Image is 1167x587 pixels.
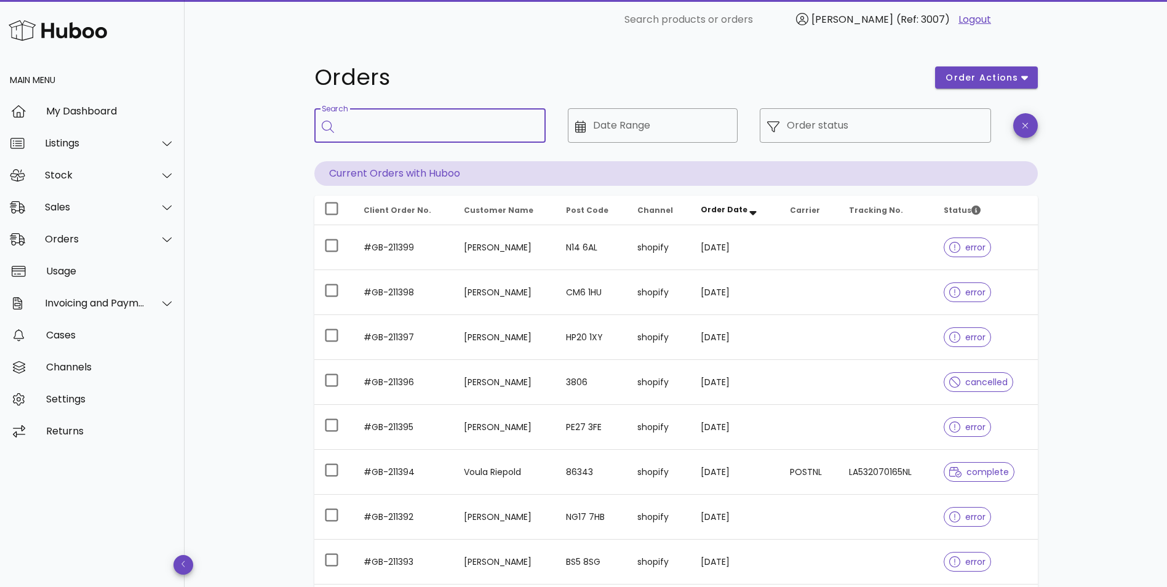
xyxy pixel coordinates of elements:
img: Huboo Logo [9,17,107,44]
td: [PERSON_NAME] [454,270,556,315]
div: Cases [46,329,175,341]
span: error [949,513,986,521]
td: POSTNL [780,450,839,495]
td: LA532070165NL [839,450,934,495]
div: Orders [45,233,145,245]
label: Search [322,105,348,114]
td: shopify [627,450,691,495]
td: shopify [627,270,691,315]
span: Customer Name [464,205,533,215]
a: Logout [958,12,991,27]
td: #GB-211395 [354,405,454,450]
td: [PERSON_NAME] [454,405,556,450]
div: Listings [45,137,145,149]
th: Tracking No. [839,196,934,225]
td: #GB-211393 [354,540,454,585]
td: #GB-211399 [354,225,454,270]
td: shopify [627,495,691,540]
div: Invoicing and Payments [45,297,145,309]
span: Order Date [701,204,747,215]
td: [DATE] [691,450,780,495]
div: Usage [46,265,175,277]
div: Returns [46,425,175,437]
span: Carrier [790,205,820,215]
span: complete [949,468,1009,476]
span: error [949,333,986,341]
span: Channel [637,205,673,215]
th: Customer Name [454,196,556,225]
td: [PERSON_NAME] [454,360,556,405]
td: [DATE] [691,270,780,315]
span: Client Order No. [364,205,431,215]
td: CM6 1HU [556,270,627,315]
span: order actions [945,71,1019,84]
div: Sales [45,201,145,213]
td: shopify [627,225,691,270]
div: Settings [46,393,175,405]
span: cancelled [949,378,1008,386]
span: (Ref: 3007) [896,12,950,26]
th: Post Code [556,196,627,225]
td: shopify [627,315,691,360]
div: My Dashboard [46,105,175,117]
td: #GB-211398 [354,270,454,315]
span: error [949,423,986,431]
td: #GB-211397 [354,315,454,360]
span: error [949,243,986,252]
td: shopify [627,405,691,450]
td: BS5 8SG [556,540,627,585]
span: [PERSON_NAME] [811,12,893,26]
th: Channel [627,196,691,225]
span: Post Code [566,205,608,215]
th: Status [934,196,1037,225]
td: shopify [627,540,691,585]
td: NG17 7HB [556,495,627,540]
td: [PERSON_NAME] [454,225,556,270]
td: #GB-211394 [354,450,454,495]
h1: Orders [314,66,921,89]
td: PE27 3FE [556,405,627,450]
th: Client Order No. [354,196,454,225]
td: N14 6AL [556,225,627,270]
td: [DATE] [691,405,780,450]
td: [DATE] [691,360,780,405]
span: error [949,288,986,297]
div: Channels [46,361,175,373]
td: [PERSON_NAME] [454,540,556,585]
p: Current Orders with Huboo [314,161,1038,186]
span: error [949,557,986,566]
button: order actions [935,66,1037,89]
td: shopify [627,360,691,405]
td: [PERSON_NAME] [454,495,556,540]
td: HP20 1XY [556,315,627,360]
span: Tracking No. [849,205,903,215]
td: [DATE] [691,540,780,585]
span: Status [944,205,981,215]
td: 86343 [556,450,627,495]
td: [DATE] [691,225,780,270]
td: [DATE] [691,495,780,540]
td: [PERSON_NAME] [454,315,556,360]
td: Voula Riepold [454,450,556,495]
td: 3806 [556,360,627,405]
th: Carrier [780,196,839,225]
td: #GB-211396 [354,360,454,405]
div: Stock [45,169,145,181]
td: #GB-211392 [354,495,454,540]
td: [DATE] [691,315,780,360]
th: Order Date: Sorted descending. Activate to remove sorting. [691,196,780,225]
